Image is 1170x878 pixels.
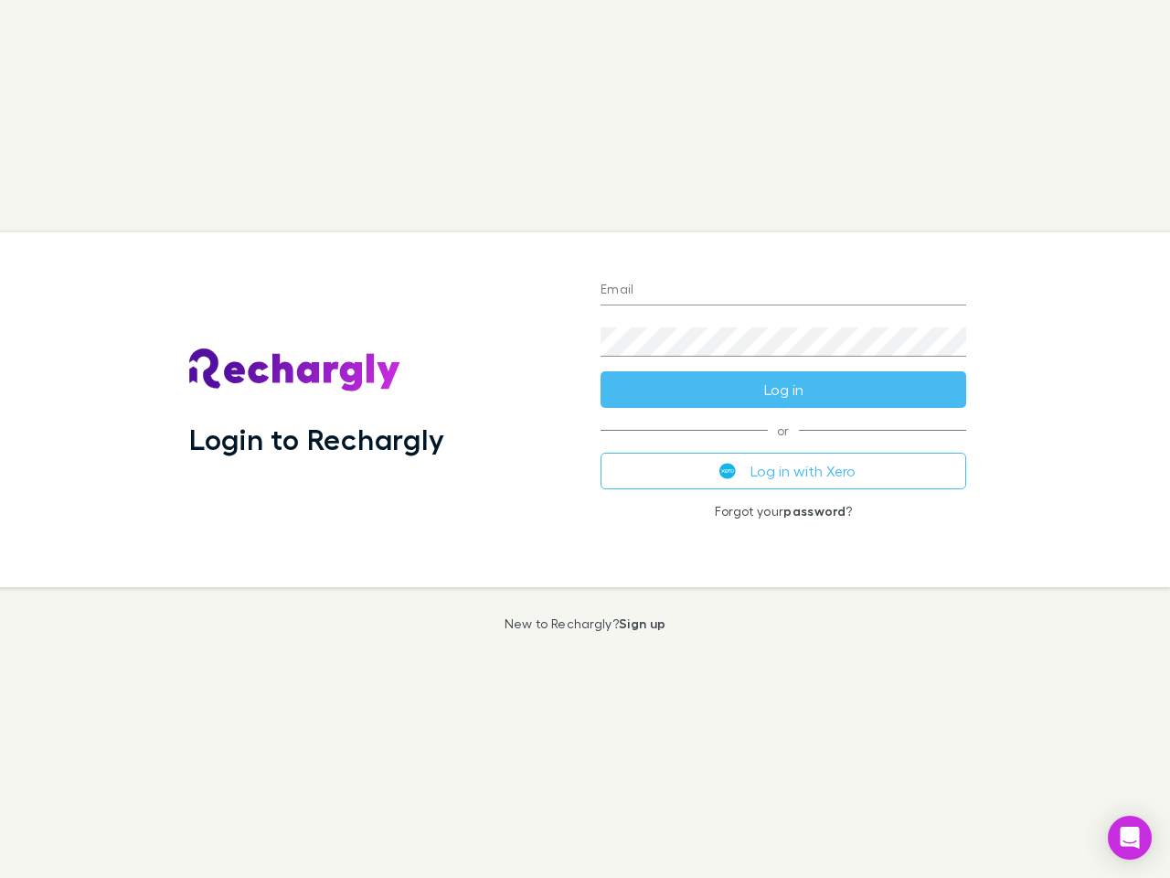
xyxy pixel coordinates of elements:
h1: Login to Rechargly [189,422,444,456]
img: Rechargly's Logo [189,348,401,392]
button: Log in [601,371,966,408]
span: or [601,430,966,431]
p: New to Rechargly? [505,616,666,631]
a: password [783,503,846,519]
div: Open Intercom Messenger [1108,816,1152,860]
p: Forgot your ? [601,504,966,519]
img: Xero's logo [719,463,736,479]
a: Sign up [619,616,665,631]
button: Log in with Xero [601,453,966,489]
